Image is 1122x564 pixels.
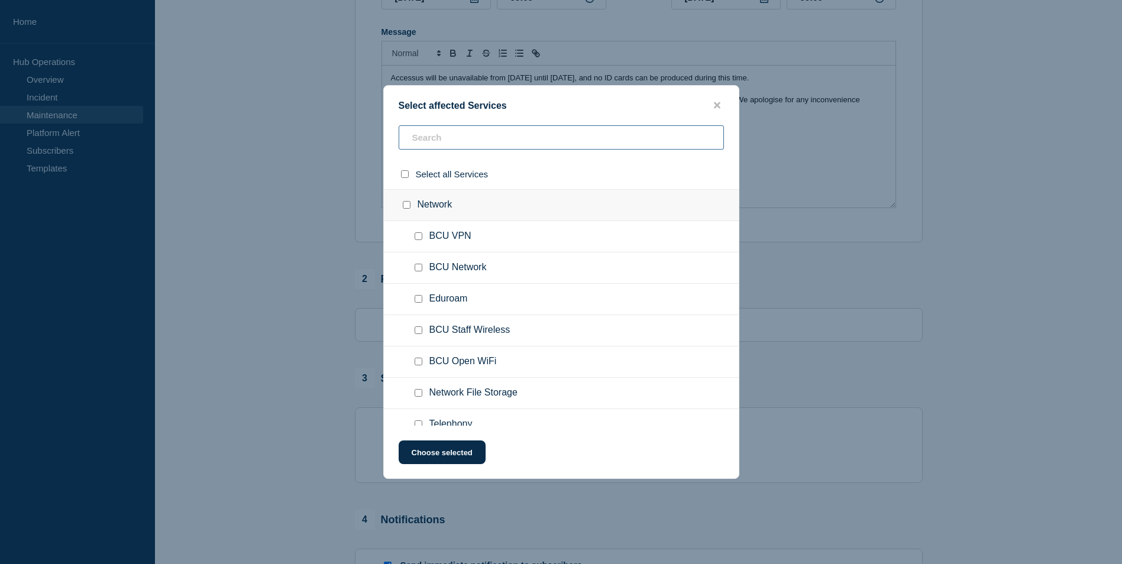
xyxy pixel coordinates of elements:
[416,169,489,179] span: Select all Services
[399,125,724,150] input: Search
[399,440,486,464] button: Choose selected
[429,325,510,336] span: BCU Staff Wireless
[403,201,410,209] input: Network checkbox
[415,232,422,240] input: BCU VPN checkbox
[429,356,497,368] span: BCU Open WiFi
[429,419,473,430] span: Telephony
[429,231,471,242] span: BCU VPN
[415,264,422,271] input: BCU Network checkbox
[415,358,422,365] input: BCU Open WiFi checkbox
[429,262,487,274] span: BCU Network
[429,387,518,399] span: Network File Storage
[415,420,422,428] input: Telephony checkbox
[415,326,422,334] input: BCU Staff Wireless checkbox
[415,295,422,303] input: Eduroam checkbox
[384,100,739,111] div: Select affected Services
[710,100,724,111] button: close button
[429,293,468,305] span: Eduroam
[401,170,409,178] input: select all checkbox
[384,189,739,221] div: Network
[415,389,422,397] input: Network File Storage checkbox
